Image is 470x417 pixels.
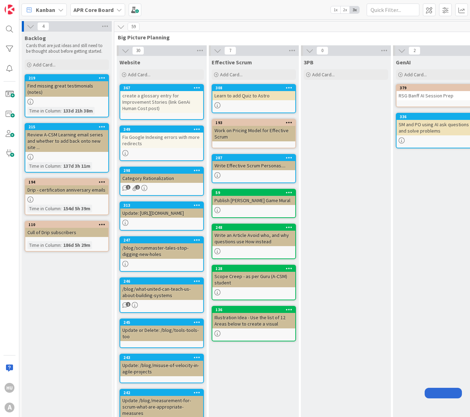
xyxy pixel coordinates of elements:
[36,6,55,14] span: Kanban
[25,222,108,228] div: 110
[120,277,204,313] a: 246/blog/what-united-can-teach-us-about-building-systems
[25,228,108,237] div: Cull of Drip subscribers
[212,265,296,300] a: 128Scope Creep - as per Guru (A-CSM) student
[28,76,108,81] div: 219
[25,179,108,185] div: 194
[120,167,203,174] div: 298
[340,6,350,13] span: 2x
[396,59,411,66] span: GenAI
[25,124,108,152] div: 215Review A-CSM Learning email series and whether to add back onto new site ...
[120,202,203,208] div: 313
[120,208,203,218] div: Update: [URL][DOMAIN_NAME]
[215,85,295,90] div: 308
[120,237,203,243] div: 247
[28,124,108,129] div: 215
[212,272,295,287] div: Scope Creep - as per Guru (A-CSM) student
[5,383,14,393] div: HU
[212,265,295,272] div: 128
[128,23,140,31] span: 59
[350,6,359,13] span: 3x
[25,74,109,117] a: 219Find missing great testimonials (notes)Time in Column:133d 21h 38m
[62,241,92,249] div: 186d 5h 29m
[212,119,296,148] a: 193Work on Pricing Model for Effective Scrum
[120,326,203,341] div: Update or Delete: /blog/tools-tools-too
[212,196,295,205] div: Publish [PERSON_NAME] Game Mural
[312,71,335,78] span: Add Card...
[120,85,203,91] div: 367
[408,46,420,55] span: 2
[120,133,203,148] div: Fix Google Indexing errors with more redirects
[33,62,56,68] span: Add Card...
[123,85,203,90] div: 367
[212,59,252,66] span: Effective Scrum
[135,185,140,190] span: 2
[120,284,203,300] div: /blog/what-united-can-teach-us-about-building-systems
[120,126,203,148] div: 349Fix Google Indexing errors with more redirects
[367,4,419,16] input: Quick Filter...
[27,241,60,249] div: Time in Column
[212,161,295,170] div: Write Effective Scrum Personas....
[120,91,203,113] div: create a glossary entry for Improvement Stories (link GenAi Human Cost post)
[60,241,62,249] span: :
[212,190,295,205] div: 59Publish [PERSON_NAME] Game Mural
[404,71,427,78] span: Add Card...
[224,46,236,55] span: 7
[120,236,204,272] a: 247/blog/scrummaster-tales-stop-digging-new-holes
[212,84,296,113] a: 308Learn to add Quiz to Astro
[25,221,109,252] a: 110Cull of Drip subscribersTime in Column:186d 5h 29m
[212,224,295,231] div: 248
[120,167,203,183] div: 298Category Rationalization
[212,120,295,141] div: 193Work on Pricing Model for Effective Scrum
[120,237,203,259] div: 247/blog/scrummaster-tales-stop-digging-new-holes
[60,162,62,170] span: :
[25,75,108,81] div: 219
[304,59,314,66] span: 3PB
[126,185,130,190] span: 1
[120,174,203,183] div: Category Rationalization
[123,355,203,360] div: 243
[120,390,203,396] div: 242
[120,84,204,120] a: 367create a glossary entry for Improvement Stories (link GenAi Human Cost post)
[126,302,130,307] span: 2
[120,361,203,376] div: Update: /blog/misuse-of-velocity-in-agile-projects
[120,59,140,66] span: Website
[212,307,295,328] div: 136Illustration Idea - Use the list of 12 Areas below to create a visual
[212,307,295,313] div: 136
[123,238,203,243] div: 247
[331,6,340,13] span: 1x
[25,81,108,97] div: Find missing great testimonials (notes)
[120,354,203,361] div: 243
[25,185,108,194] div: Drip - certification anniversary emails
[27,162,60,170] div: Time in Column
[212,190,295,196] div: 59
[120,354,204,383] a: 243Update: /blog/misuse-of-velocity-in-agile-projects
[25,123,109,173] a: 215Review A-CSM Learning email series and whether to add back onto new site ...Time in Column:137...
[120,126,203,133] div: 349
[73,6,114,13] b: APR Core Board
[120,85,203,113] div: 367create a glossary entry for Improvement Stories (link GenAi Human Cost post)
[128,71,150,78] span: Add Card...
[27,205,60,212] div: Time in Column
[120,201,204,231] a: 313Update: [URL][DOMAIN_NAME]
[5,403,14,412] div: A
[120,319,203,341] div: 245Update or Delete: /blog/tools-tools-too
[120,202,203,218] div: 313Update: [URL][DOMAIN_NAME]
[123,279,203,284] div: 246
[212,265,295,287] div: 128Scope Creep - as per Guru (A-CSM) student
[212,231,295,246] div: Write an Article Avoid who, and why questions use How instead
[25,222,108,237] div: 110Cull of Drip subscribers
[123,127,203,132] div: 349
[120,354,203,376] div: 243Update: /blog/misuse-of-velocity-in-agile-projects
[26,43,108,54] p: Cards that are just ideas and still need to be thought about before getting started.
[120,319,203,326] div: 245
[212,313,295,328] div: Illustration Idea - Use the list of 12 Areas below to create a visual
[60,205,62,212] span: :
[215,307,295,312] div: 136
[25,34,46,41] span: Backlog
[212,120,295,126] div: 193
[37,22,49,31] span: 4
[212,85,295,91] div: 308
[212,155,295,161] div: 287
[215,155,295,160] div: 287
[215,266,295,271] div: 128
